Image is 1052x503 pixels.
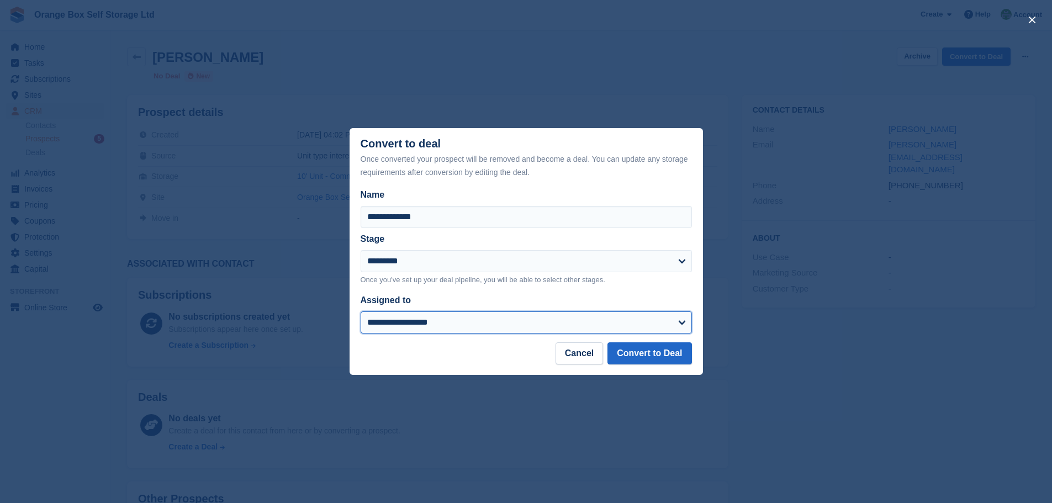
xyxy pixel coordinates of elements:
[1023,11,1041,29] button: close
[361,274,692,285] p: Once you've set up your deal pipeline, you will be able to select other stages.
[361,234,385,243] label: Stage
[607,342,691,364] button: Convert to Deal
[361,137,692,179] div: Convert to deal
[556,342,603,364] button: Cancel
[361,295,411,305] label: Assigned to
[361,188,692,202] label: Name
[361,152,692,179] div: Once converted your prospect will be removed and become a deal. You can update any storage requir...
